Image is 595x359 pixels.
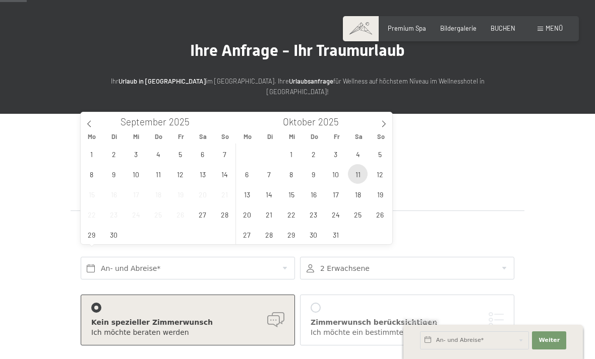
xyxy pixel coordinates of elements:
span: Do [303,133,325,140]
span: September [121,117,166,127]
span: September 10, 2025 [126,164,146,184]
span: Mo [236,133,259,140]
span: September 12, 2025 [170,164,190,184]
span: Menü [546,24,563,32]
span: September 1, 2025 [82,144,101,164]
span: Oktober 5, 2025 [370,144,390,164]
span: So [214,133,236,140]
span: Di [259,133,281,140]
span: Oktober 31, 2025 [326,225,345,244]
span: September 15, 2025 [82,184,101,204]
span: September 3, 2025 [126,144,146,164]
span: September 18, 2025 [148,184,168,204]
span: Oktober 23, 2025 [304,204,323,224]
input: Year [316,116,349,127]
span: Oktober 19, 2025 [370,184,390,204]
span: Oktober 13, 2025 [237,184,257,204]
div: Ich möchte beraten werden [91,328,284,338]
span: Oktober 2, 2025 [304,144,323,164]
span: Oktober 25, 2025 [348,204,368,224]
span: Oktober 12, 2025 [370,164,390,184]
span: September 5, 2025 [170,144,190,164]
span: September 23, 2025 [104,204,124,224]
button: Weiter [532,331,566,349]
span: Oktober 17, 2025 [326,184,345,204]
span: September 28, 2025 [215,204,234,224]
span: Schnellanfrage [403,319,438,325]
span: September 16, 2025 [104,184,124,204]
a: Bildergalerie [440,24,477,32]
span: September 29, 2025 [82,225,101,244]
span: September 4, 2025 [148,144,168,164]
span: Oktober 29, 2025 [281,225,301,244]
span: Oktober 11, 2025 [348,164,368,184]
span: September 21, 2025 [215,184,234,204]
span: September 13, 2025 [193,164,212,184]
span: Oktober 7, 2025 [259,164,279,184]
span: Oktober 9, 2025 [304,164,323,184]
span: Sa [348,133,370,140]
span: Oktober 14, 2025 [259,184,279,204]
span: Oktober 18, 2025 [348,184,368,204]
span: Oktober 27, 2025 [237,225,257,244]
span: Oktober [283,117,316,127]
span: Fr [170,133,192,140]
strong: Urlaubsanfrage [289,77,333,85]
span: September 17, 2025 [126,184,146,204]
span: September 6, 2025 [193,144,212,164]
span: September 14, 2025 [215,164,234,184]
span: Oktober 20, 2025 [237,204,257,224]
span: September 11, 2025 [148,164,168,184]
span: Oktober 16, 2025 [304,184,323,204]
span: September 26, 2025 [170,204,190,224]
span: Oktober 24, 2025 [326,204,345,224]
span: Sa [192,133,214,140]
span: September 20, 2025 [193,184,212,204]
p: Ihr im [GEOGRAPHIC_DATA]. Ihre für Wellness auf höchstem Niveau im Wellnesshotel in [GEOGRAPHIC_D... [96,76,499,97]
span: Fr [326,133,348,140]
input: Year [166,116,200,127]
span: Oktober 15, 2025 [281,184,301,204]
span: Oktober 22, 2025 [281,204,301,224]
span: Weiter [539,336,560,344]
div: Ich möchte ein bestimmtes Zimmer wählen [311,328,504,338]
span: Do [147,133,169,140]
span: So [370,133,392,140]
span: Oktober 1, 2025 [281,144,301,164]
span: Oktober 21, 2025 [259,204,279,224]
span: Oktober 3, 2025 [326,144,345,164]
span: Oktober 26, 2025 [370,204,390,224]
span: September 22, 2025 [82,204,101,224]
span: September 7, 2025 [215,144,234,164]
span: Mo [81,133,103,140]
span: September 25, 2025 [148,204,168,224]
span: Oktober 4, 2025 [348,144,368,164]
span: Oktober 10, 2025 [326,164,345,184]
span: September 2, 2025 [104,144,124,164]
span: September 30, 2025 [104,225,124,244]
span: Di [103,133,125,140]
span: September 9, 2025 [104,164,124,184]
strong: Urlaub in [GEOGRAPHIC_DATA] [118,77,206,85]
span: Oktober 28, 2025 [259,225,279,244]
span: Oktober 6, 2025 [237,164,257,184]
span: Oktober 30, 2025 [304,225,323,244]
span: September 19, 2025 [170,184,190,204]
div: Zimmerwunsch berücksichtigen [311,318,504,328]
a: Premium Spa [388,24,426,32]
div: Kein spezieller Zimmerwunsch [91,318,284,328]
span: September 24, 2025 [126,204,146,224]
span: September 8, 2025 [82,164,101,184]
span: September 27, 2025 [193,204,212,224]
span: Mi [125,133,147,140]
span: Ihre Anfrage - Ihr Traumurlaub [190,41,405,60]
span: Oktober 8, 2025 [281,164,301,184]
span: Mi [281,133,303,140]
a: BUCHEN [491,24,515,32]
